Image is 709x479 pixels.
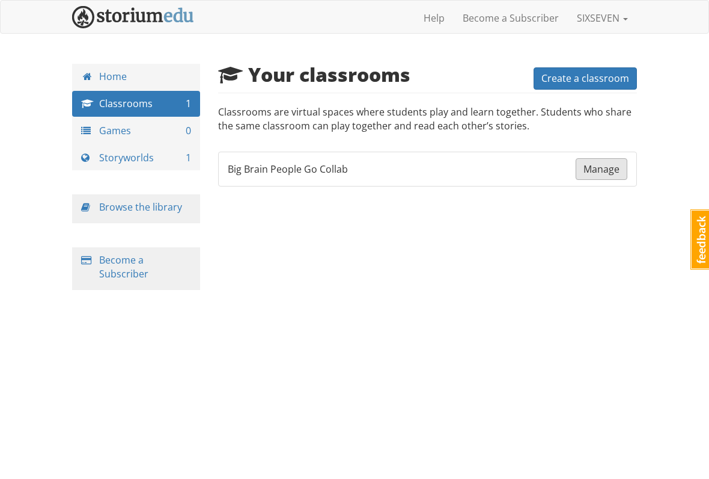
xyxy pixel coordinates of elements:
[541,72,629,85] span: Create a classroom
[186,124,191,138] span: 0
[72,145,200,171] a: Storyworlds 1
[228,162,348,176] span: Big Brain People Go Collab
[72,6,194,28] img: StoriumEDU
[415,3,454,33] a: Help
[454,3,568,33] a: Become a Subscriber
[568,3,637,33] a: SIXSEVEN
[72,118,200,144] a: Games 0
[72,91,200,117] a: Classrooms 1
[186,151,191,165] span: 1
[576,158,627,181] a: Manage
[72,64,200,90] a: Home
[583,162,619,176] span: Manage
[99,253,148,280] a: Become a Subscriber
[218,105,637,145] p: Classrooms are virtual spaces where students play and learn together. Students who share the same...
[218,64,410,85] h2: Your classrooms
[99,200,182,214] a: Browse the library
[534,67,637,90] button: Create a classroom
[186,97,191,111] span: 1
